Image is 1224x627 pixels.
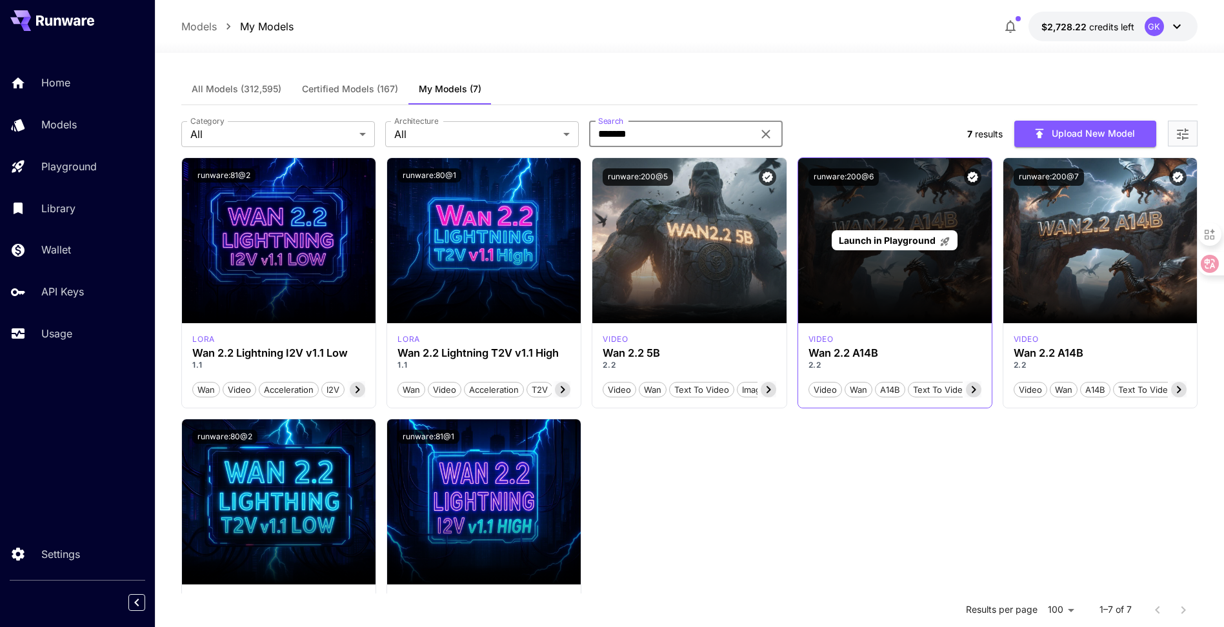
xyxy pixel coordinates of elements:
h3: Wan 2.2 Lightning T2V v1.1 High [397,347,570,359]
button: Text To Video [908,381,973,398]
h3: Wan 2.2 Lightning I2V v1.1 Low [192,347,365,359]
div: wan_2_2_5b_ti2v [603,333,628,345]
span: Video [223,384,256,397]
button: Collapse sidebar [128,594,145,611]
button: Wan [1050,381,1078,398]
span: Image To Video [737,384,808,397]
p: 2.2 [808,359,981,371]
button: A14B [1080,381,1110,398]
button: runware:81@1 [397,430,459,444]
button: Video [603,381,636,398]
div: wan_2_2_a14b_t2v [808,333,834,345]
p: lora [192,333,214,345]
span: Text To Video [908,384,972,397]
p: Wallet [41,242,71,257]
span: Certified Models (167) [302,83,398,95]
p: Playground [41,159,97,174]
span: Video [428,384,461,397]
p: Usage [41,326,72,341]
button: runware:200@6 [808,168,879,186]
div: wan_2_2_a14b_i2v [192,333,214,345]
h3: Wan 2.2 A14B [1014,347,1187,359]
button: T2V [527,381,553,398]
button: Text To Video [1113,381,1178,398]
button: Video [808,381,842,398]
span: A14B [876,384,905,397]
span: results [975,128,1003,139]
span: Text To Video [1114,384,1178,397]
span: All [394,126,558,142]
p: 1.1 [192,359,365,371]
p: Home [41,75,70,90]
button: Wan [397,381,425,398]
label: Category [190,115,225,126]
p: video [808,333,834,345]
span: Wan [193,384,219,397]
button: runware:200@7 [1014,168,1084,186]
span: Wan [845,384,872,397]
button: Verified working [964,168,981,186]
p: video [1014,333,1039,345]
span: credits left [1089,21,1134,32]
p: Settings [41,546,80,562]
button: Wan [192,381,220,398]
span: I2V [322,384,344,397]
p: video [603,333,628,345]
span: All [190,126,354,142]
p: Library [41,201,75,216]
span: $2,728.22 [1041,21,1089,32]
p: Models [41,117,77,132]
button: $2,728.21757GK [1028,12,1198,41]
button: Wan [639,381,667,398]
span: Video [1014,384,1047,397]
button: Video [223,381,256,398]
a: Models [181,19,217,34]
nav: breadcrumb [181,19,294,34]
a: My Models [240,19,294,34]
button: Verified working [1169,168,1187,186]
div: GK [1145,17,1164,36]
span: A14B [1081,384,1110,397]
button: Upload New Model [1014,121,1156,147]
p: lora [397,333,419,345]
p: 1.1 [397,359,570,371]
span: My Models (7) [419,83,481,95]
span: Video [809,384,841,397]
button: runware:80@1 [397,168,461,183]
button: Acceleration [259,381,319,398]
button: Acceleration [464,381,524,398]
button: Text To Video [669,381,734,398]
div: 100 [1043,601,1079,619]
button: runware:200@5 [603,168,673,186]
button: A14B [875,381,905,398]
p: 2.2 [1014,359,1187,371]
span: T2V [527,384,552,397]
div: wan_2_2_a14b_t2v [397,333,419,345]
p: API Keys [41,284,84,299]
div: wan_2_2_a14b_i2v [1014,333,1039,345]
span: Text To Video [670,384,734,397]
span: Wan [639,384,666,397]
span: Wan [398,384,425,397]
label: Search [598,115,623,126]
h3: Wan 2.2 A14B [808,347,981,359]
span: Video [603,384,636,397]
div: $2,728.21757 [1041,20,1134,34]
button: runware:81@2 [192,168,256,183]
span: Acceleration [465,384,523,397]
span: Wan [1050,384,1077,397]
button: Video [1014,381,1047,398]
span: Launch in Playground [839,235,936,246]
span: Acceleration [259,384,318,397]
span: 7 [967,128,972,139]
h3: Wan 2.2 5B [603,347,776,359]
button: Open more filters [1175,126,1190,142]
div: Collapse sidebar [138,591,155,614]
